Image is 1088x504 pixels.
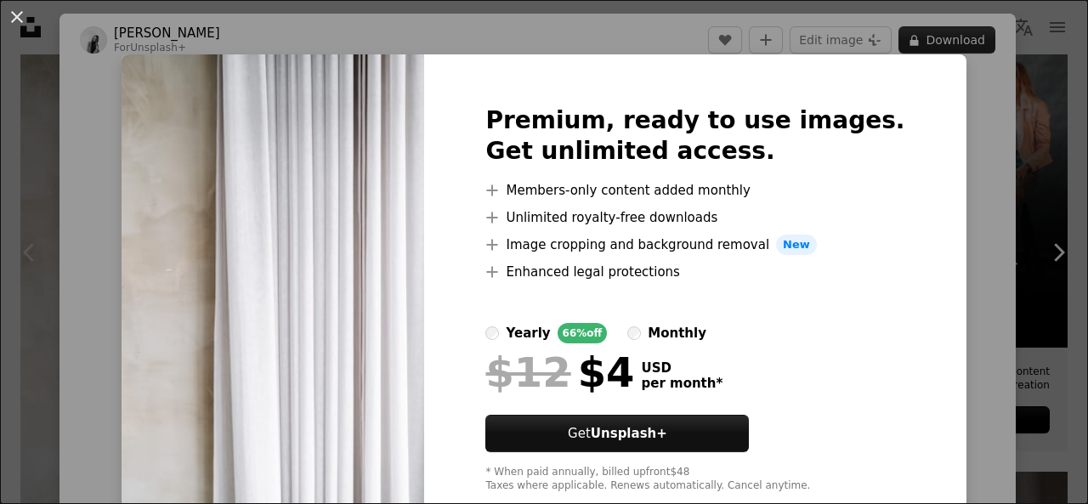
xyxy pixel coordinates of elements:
span: New [776,235,817,255]
li: Image cropping and background removal [485,235,904,255]
div: yearly [506,323,550,343]
li: Members-only content added monthly [485,180,904,201]
div: 66% off [558,323,608,343]
li: Unlimited royalty-free downloads [485,207,904,228]
span: per month * [641,376,722,391]
button: GetUnsplash+ [485,415,749,452]
div: monthly [648,323,706,343]
strong: Unsplash+ [591,426,667,441]
div: $4 [485,350,634,394]
span: USD [641,360,722,376]
input: monthly [627,326,641,340]
h2: Premium, ready to use images. Get unlimited access. [485,105,904,167]
span: $12 [485,350,570,394]
input: yearly66%off [485,326,499,340]
li: Enhanced legal protections [485,262,904,282]
div: * When paid annually, billed upfront $48 Taxes where applicable. Renews automatically. Cancel any... [485,466,904,493]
